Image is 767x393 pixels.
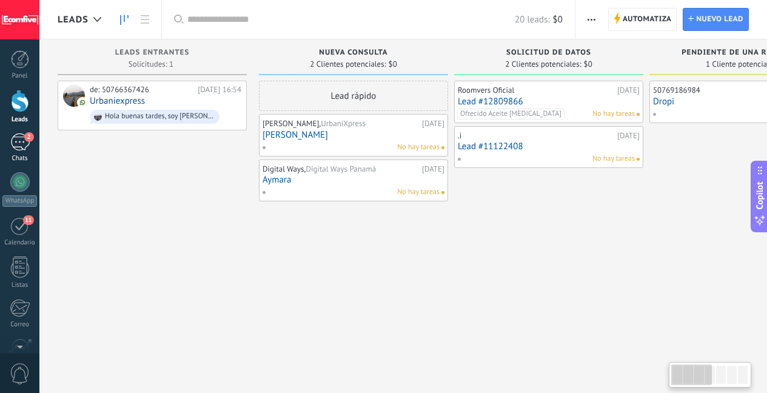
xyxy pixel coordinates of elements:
[617,131,640,141] div: [DATE]
[321,118,366,129] span: UrbaniXpress
[114,8,135,32] a: Leads
[263,119,419,129] div: [PERSON_NAME],
[58,14,89,25] span: Leads
[458,141,640,152] a: Lead #11122408
[319,49,387,57] span: Nueva consulta
[2,195,37,207] div: WhatsApp
[696,8,743,30] span: Nuevo lead
[23,215,33,225] span: 11
[263,164,419,174] div: Digital Ways,
[2,321,38,329] div: Correo
[553,14,563,25] span: $0
[584,61,592,68] span: $0
[592,109,635,119] span: No hay tareas
[441,146,444,149] span: No hay nada asignado
[397,187,440,198] span: No hay tareas
[90,96,145,106] a: Urbaniexpress
[24,132,34,142] span: 2
[637,113,640,116] span: No hay nada asignado
[2,116,38,124] div: Leads
[263,130,444,140] a: [PERSON_NAME]
[623,8,672,30] span: Automatiza
[515,14,549,25] span: 20 leads:
[263,175,444,185] a: Aymara
[460,49,637,59] div: Solicitud de datos
[115,49,190,57] span: Leads Entrantes
[2,281,38,289] div: Listas
[105,112,214,121] div: Hola buenas tardes, soy [PERSON_NAME] express. Quisiera saber que ha pasado con las ordenes que s...
[397,142,440,153] span: No hay tareas
[310,61,386,68] span: 2 Clientes potenciales:
[306,164,376,174] span: Digital Ways Panamá
[458,96,640,107] a: Lead #12809866
[422,164,444,174] div: [DATE]
[683,8,749,31] a: Nuevo lead
[608,8,677,31] a: Automatiza
[64,49,241,59] div: Leads Entrantes
[259,81,448,111] div: Lead rápido
[583,8,600,31] button: Más
[129,61,173,68] span: Solicitudes: 1
[2,239,38,247] div: Calendario
[754,182,766,210] span: Copilot
[2,155,38,163] div: Chats
[78,98,87,107] img: com.amocrm.amocrmwa.svg
[441,191,444,194] span: No hay nada asignado
[2,72,38,80] div: Panel
[457,109,564,119] span: Ofrecido Aceite [MEDICAL_DATA]
[63,85,85,107] div: Urbaniexpress
[506,49,591,57] span: Solicitud de datos
[389,61,397,68] span: $0
[458,131,614,141] div: .i
[422,119,444,129] div: [DATE]
[90,85,193,95] div: de: 50766367426
[592,153,635,164] span: No hay tareas
[458,86,614,95] div: Roomvers Oficial
[135,8,155,32] a: Lista
[617,86,640,95] div: [DATE]
[637,158,640,161] span: No hay nada asignado
[198,85,241,95] div: [DATE] 16:54
[265,49,442,59] div: Nueva consulta
[505,61,581,68] span: 2 Clientes potenciales:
